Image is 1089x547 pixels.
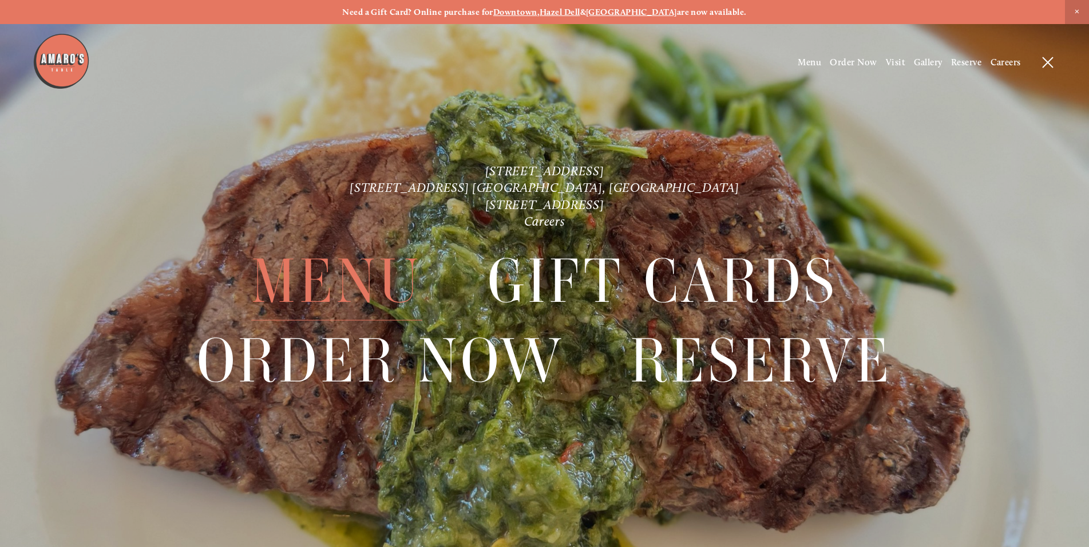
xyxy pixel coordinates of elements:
a: Menu [251,242,422,320]
a: Hazel Dell [540,7,580,17]
a: Careers [991,57,1021,68]
img: Amaro's Table [33,33,90,90]
span: Gift Cards [488,242,838,321]
strong: are now available. [677,7,747,17]
strong: & [580,7,586,17]
a: [GEOGRAPHIC_DATA] [586,7,677,17]
a: [STREET_ADDRESS] [GEOGRAPHIC_DATA], [GEOGRAPHIC_DATA] [350,180,739,195]
a: [STREET_ADDRESS] [485,163,604,178]
a: Gift Cards [488,242,838,320]
strong: , [537,7,540,17]
strong: Need a Gift Card? Online purchase for [342,7,493,17]
a: Visit [886,57,905,68]
a: Careers [524,214,565,229]
a: Downtown [493,7,537,17]
a: Order Now [197,321,565,400]
a: [STREET_ADDRESS] [485,196,604,212]
a: Reserve [951,57,981,68]
a: Gallery [914,57,942,68]
span: Menu [251,242,422,321]
a: Order Now [830,57,877,68]
a: Menu [798,57,821,68]
a: Reserve [630,321,892,400]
